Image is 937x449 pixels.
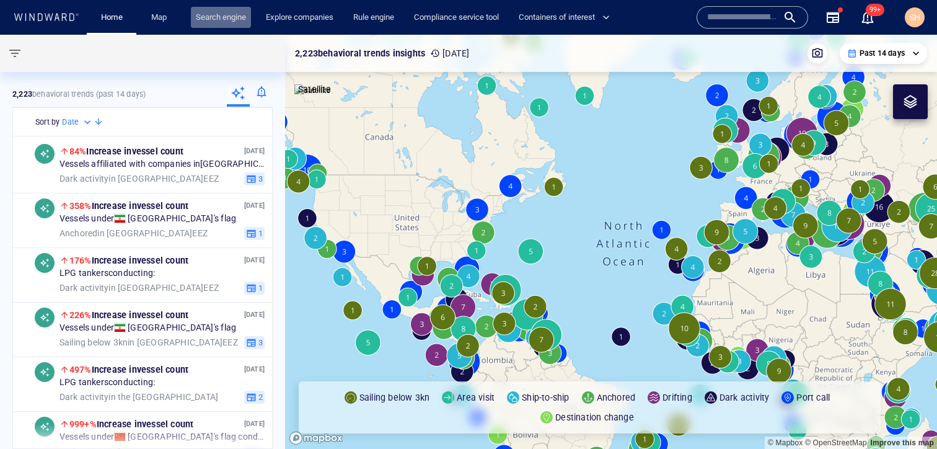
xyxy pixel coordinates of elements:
[12,89,32,99] strong: 2,223
[409,7,504,29] a: Compliance service tool
[69,146,87,156] span: 84%
[805,438,867,447] a: OpenStreetMap
[244,336,265,349] button: 3
[244,254,265,266] p: [DATE]
[257,228,263,239] span: 1
[244,281,265,295] button: 1
[294,84,331,97] img: satellite
[69,365,92,375] span: 497%
[853,2,882,32] button: 99+
[860,10,875,25] div: Notification center
[59,322,236,334] span: Vessels under [GEOGRAPHIC_DATA] 's flag
[69,201,92,211] span: 358%
[69,256,92,265] span: 176%
[909,12,920,22] span: SH
[359,390,429,405] p: Sailing below 3kn
[62,116,79,128] h6: Date
[59,337,238,348] span: in [GEOGRAPHIC_DATA] EEZ
[244,145,265,157] p: [DATE]
[430,46,469,61] p: [DATE]
[522,390,569,405] p: Ship-to-ship
[141,7,181,29] button: Map
[59,228,98,238] span: Anchored
[257,282,263,293] span: 1
[257,173,263,184] span: 3
[59,228,208,239] span: in [GEOGRAPHIC_DATA] EEZ
[92,7,131,29] button: Home
[257,391,263,402] span: 2
[62,116,94,128] div: Date
[244,226,265,240] button: 1
[59,391,218,402] span: in the [GEOGRAPHIC_DATA]
[244,200,265,211] p: [DATE]
[870,438,934,447] a: Map feedback
[244,418,265,430] p: [DATE]
[902,5,927,30] button: SH
[519,11,610,25] span: Containers of interest
[348,7,399,29] a: Rule engine
[69,146,183,156] span: Increase in vessel count
[59,377,155,388] span: LPG tankers conducting:
[244,172,265,185] button: 3
[285,35,937,449] canvas: Map
[261,7,338,29] a: Explore companies
[69,310,92,320] span: 226%
[69,201,188,211] span: Increase in vessel count
[298,82,331,97] p: Satellite
[59,282,219,293] span: in [GEOGRAPHIC_DATA] EEZ
[59,391,109,401] span: Dark activity
[69,256,188,265] span: Increase in vessel count
[59,173,109,183] span: Dark activity
[59,159,265,170] span: Vessels affiliated with companies in [GEOGRAPHIC_DATA] conducting:
[96,7,128,29] a: Home
[719,390,770,405] p: Dark activity
[597,390,636,405] p: Anchored
[796,390,830,405] p: Port call
[59,173,219,184] span: in [GEOGRAPHIC_DATA] EEZ
[514,7,620,29] button: Containers of interest
[257,337,263,348] span: 3
[884,393,928,440] iframe: Chat
[457,390,495,405] p: Area visit
[191,7,251,29] a: Search engine
[295,46,425,61] p: 2,223 behavioral trends insights
[860,48,905,59] p: Past 14 days
[59,337,128,347] span: Sailing below 3kn
[69,310,188,320] span: Increase in vessel count
[59,268,155,279] span: LPG tankers conducting:
[69,419,97,429] span: 999+%
[847,48,920,59] div: Past 14 days
[768,438,803,447] a: Mapbox
[289,431,343,445] a: Mapbox logo
[555,410,634,425] p: Destination change
[244,309,265,321] p: [DATE]
[59,213,236,225] span: Vessels under [GEOGRAPHIC_DATA] 's flag
[244,363,265,375] p: [DATE]
[59,282,109,292] span: Dark activity
[866,4,884,16] span: 99+
[662,390,692,405] p: Drifting
[244,390,265,404] button: 2
[146,7,176,29] a: Map
[35,116,59,128] h6: Sort by
[69,419,194,429] span: Increase in vessel count
[12,89,146,100] p: behavioral trends (Past 14 days)
[69,365,188,375] span: Increase in vessel count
